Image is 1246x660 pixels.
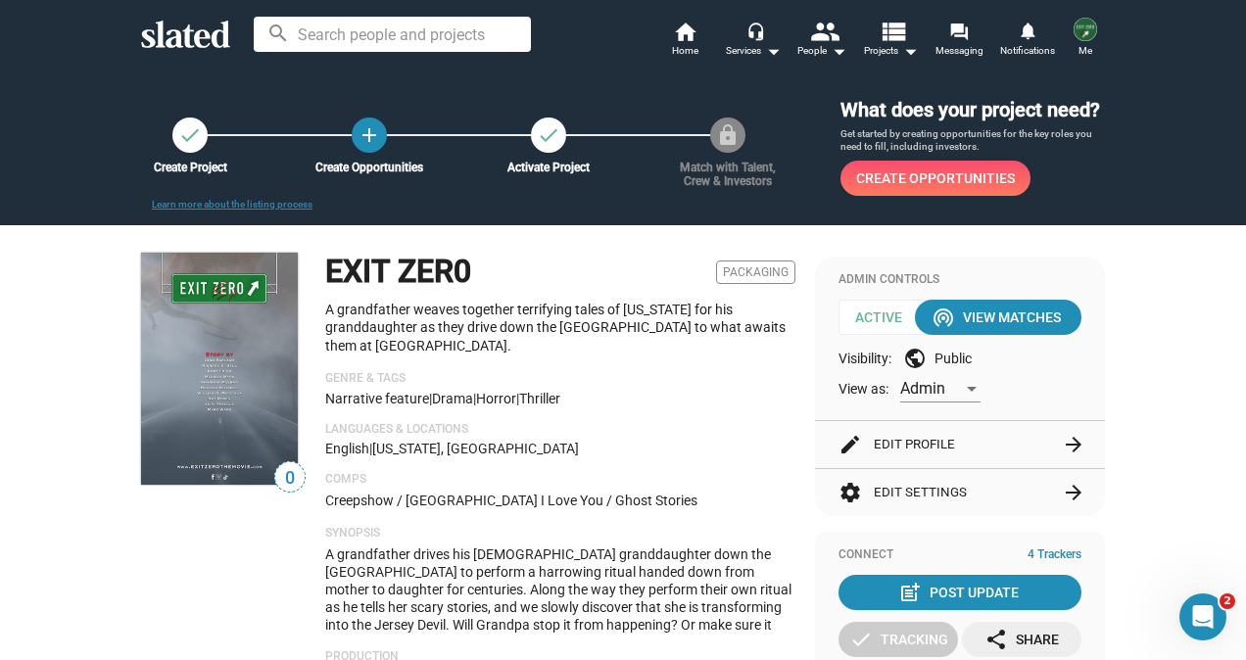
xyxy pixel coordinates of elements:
[839,347,1081,370] div: Visibility: Public
[935,300,1061,335] div: View Matches
[898,39,922,63] mat-icon: arrow_drop_down
[673,20,696,43] mat-icon: home
[1062,481,1085,504] mat-icon: arrow_forward
[325,546,791,650] span: A grandfather drives his [DEMOGRAPHIC_DATA] granddaughter down the [GEOGRAPHIC_DATA] to perform a...
[1074,18,1097,41] img: Kurt Fried
[984,628,1008,651] mat-icon: share
[856,20,925,63] button: Projects
[537,123,560,147] mat-icon: check
[962,622,1081,657] button: Share
[726,39,781,63] div: Services
[369,441,372,456] span: |
[429,391,432,406] span: |
[746,22,764,39] mat-icon: headset_mic
[935,39,983,63] span: Messaging
[839,380,888,399] span: View as:
[840,127,1105,154] p: Get started by creating opportunities for the key roles you need to fill, including investors.
[993,20,1062,63] a: Notifications
[810,17,839,45] mat-icon: people
[516,391,519,406] span: |
[839,575,1081,610] button: Post Update
[839,300,933,335] span: Active
[839,547,1081,563] div: Connect
[719,20,788,63] button: Services
[473,391,476,406] span: |
[125,161,255,174] div: Create Project
[840,161,1030,196] a: Create Opportunities
[372,441,579,456] span: [US_STATE], [GEOGRAPHIC_DATA]
[716,260,795,284] span: Packaging
[484,161,613,174] div: Activate Project
[1179,593,1226,640] iframe: Intercom live chat
[325,526,795,542] p: Synopsis
[984,622,1059,657] div: Share
[840,97,1105,123] h3: What does your project need?
[476,391,516,406] span: Horror
[903,347,927,370] mat-icon: public
[325,492,795,510] p: Creepshow / [GEOGRAPHIC_DATA] I Love You / Ghost Stories
[1220,593,1235,609] span: 2
[1000,39,1055,63] span: Notifications
[949,22,968,40] mat-icon: forum
[325,422,795,438] p: Languages & Locations
[325,472,795,488] p: Comps
[839,469,1081,516] button: Edit Settings
[305,161,434,174] div: Create Opportunities
[152,199,312,210] a: Learn more about the listing process
[254,17,531,52] input: Search people and projects
[325,251,471,293] h1: EXIT ZER0
[915,300,1081,335] button: View Matches
[856,161,1015,196] span: Create Opportunities
[325,441,369,456] span: English
[925,20,993,63] a: Messaging
[900,379,945,398] span: Admin
[325,371,795,387] p: Genre & Tags
[839,433,862,456] mat-icon: edit
[1062,433,1085,456] mat-icon: arrow_forward
[761,39,785,63] mat-icon: arrow_drop_down
[932,306,955,329] mat-icon: wifi_tethering
[141,253,298,485] img: EXIT ZER0
[358,123,381,147] mat-icon: add
[1078,39,1092,63] span: Me
[519,391,560,406] span: Thriller
[839,622,958,657] button: Tracking
[432,391,473,406] span: Drama
[672,39,698,63] span: Home
[839,272,1081,288] div: Admin Controls
[839,481,862,504] mat-icon: settings
[1062,14,1109,65] button: Kurt FriedMe
[325,391,429,406] span: Narrative feature
[849,622,948,657] div: Tracking
[879,17,907,45] mat-icon: view_list
[1028,547,1081,563] span: 4 Trackers
[902,575,1019,610] div: Post Update
[864,39,918,63] span: Projects
[531,118,566,153] button: Activate Project
[1018,21,1036,39] mat-icon: notifications
[839,421,1081,468] button: Edit Profile
[898,581,922,604] mat-icon: post_add
[178,123,202,147] mat-icon: check
[275,465,305,492] span: 0
[352,118,387,153] a: Create Opportunities
[650,20,719,63] a: Home
[849,628,873,651] mat-icon: check
[325,301,795,355] p: A grandfather weaves together terrifying tales of [US_STATE] for his granddaughter as they drive ...
[788,20,856,63] button: People
[827,39,850,63] mat-icon: arrow_drop_down
[797,39,846,63] div: People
